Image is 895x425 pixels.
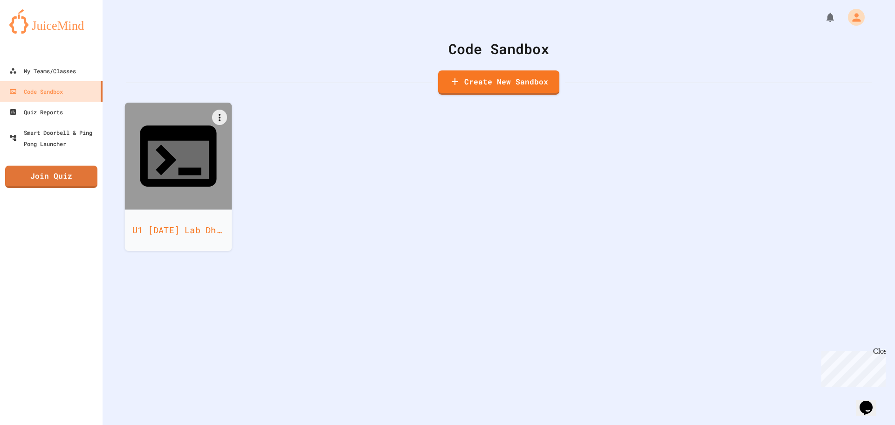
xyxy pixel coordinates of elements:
[438,70,559,95] a: Create New Sandbox
[126,38,872,59] div: Code Sandbox
[9,127,99,149] div: Smart Doorbell & Ping Pong Launcher
[9,65,76,77] div: My Teams/Classes
[125,103,232,251] a: U1 [DATE] Lab Dharesh V
[9,106,63,118] div: Quiz Reports
[807,9,838,25] div: My Notifications
[4,4,64,59] div: Chat with us now!Close
[5,166,97,188] a: Join Quiz
[856,388,886,416] iframe: chat widget
[818,347,886,387] iframe: chat widget
[9,86,63,97] div: Code Sandbox
[9,9,93,34] img: logo-orange.svg
[838,7,867,28] div: My Account
[125,209,232,251] div: U1 [DATE] Lab Dharesh V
